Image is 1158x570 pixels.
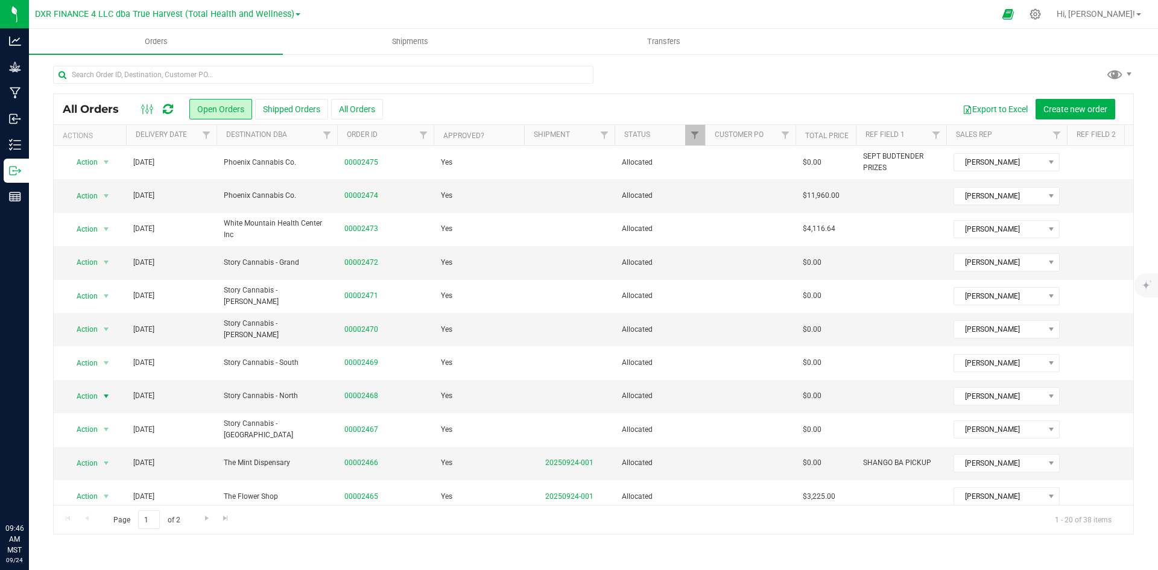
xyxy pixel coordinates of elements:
span: select [99,355,114,372]
a: Filter [776,125,796,145]
span: [DATE] [133,357,154,369]
span: Create new order [1043,104,1107,114]
span: Yes [441,357,452,369]
a: Ref Field 1 [865,130,905,139]
div: Actions [63,131,121,140]
span: DXR FINANCE 4 LLC dba True Harvest (Total Health and Wellness) [35,9,294,19]
span: Action [66,154,98,171]
span: Page of 2 [103,510,190,529]
a: 00002475 [344,157,378,168]
span: [PERSON_NAME] [954,254,1044,271]
span: SHANGO BA PICKUP [863,457,931,469]
span: $3,225.00 [803,491,835,502]
span: Yes [441,424,452,435]
a: Approved? [443,131,484,140]
span: Phoenix Cannabis Co. [224,157,330,168]
span: $0.00 [803,457,821,469]
span: $11,960.00 [803,190,840,201]
span: Story Cannabis - North [224,390,330,402]
span: Orders [128,36,184,47]
span: [PERSON_NAME] [954,455,1044,472]
span: Yes [441,290,452,302]
span: [DATE] [133,424,154,435]
a: Filter [1047,125,1067,145]
span: Allocated [622,390,698,402]
span: select [99,455,114,472]
inline-svg: Manufacturing [9,87,21,99]
a: Transfers [537,29,791,54]
span: $0.00 [803,157,821,168]
span: Action [66,321,98,338]
span: [PERSON_NAME] [954,488,1044,505]
span: [DATE] [133,190,154,201]
a: Filter [414,125,434,145]
span: $4,116.64 [803,223,835,235]
span: Allocated [622,357,698,369]
a: Filter [685,125,705,145]
a: Ref Field 2 [1077,130,1116,139]
span: [DATE] [133,290,154,302]
input: Search Order ID, Destination, Customer PO... [53,66,593,84]
a: Sales Rep [956,130,992,139]
p: 09:46 AM MST [5,523,24,556]
span: [DATE] [133,491,154,502]
span: Action [66,355,98,372]
a: Delivery Date [136,130,187,139]
span: Shipments [376,36,445,47]
a: 00002466 [344,457,378,469]
inline-svg: Inbound [9,113,21,125]
span: Yes [441,457,452,469]
span: [PERSON_NAME] [954,421,1044,438]
span: Yes [441,491,452,502]
a: Filter [595,125,615,145]
span: Action [66,488,98,505]
span: [DATE] [133,257,154,268]
span: [PERSON_NAME] [954,355,1044,372]
a: Customer PO [715,130,764,139]
a: 00002473 [344,223,378,235]
p: 09/24 [5,556,24,565]
span: $0.00 [803,390,821,402]
a: Go to the last page [217,510,235,527]
span: Allocated [622,157,698,168]
span: The Flower Shop [224,491,330,502]
a: 00002471 [344,290,378,302]
span: Action [66,254,98,271]
a: 00002472 [344,257,378,268]
a: Order ID [347,130,378,139]
span: $0.00 [803,324,821,335]
a: 00002465 [344,491,378,502]
a: Filter [926,125,946,145]
span: Story Cannabis - [PERSON_NAME] [224,318,330,341]
span: [DATE] [133,390,154,402]
span: select [99,254,114,271]
span: Yes [441,223,452,235]
inline-svg: Inventory [9,139,21,151]
span: [DATE] [133,157,154,168]
span: select [99,221,114,238]
span: [DATE] [133,223,154,235]
a: 20250924-001 [545,458,593,467]
div: Manage settings [1028,8,1043,20]
a: 00002474 [344,190,378,201]
span: Action [66,388,98,405]
span: The Mint Dispensary [224,457,330,469]
span: Yes [441,157,452,168]
span: $0.00 [803,290,821,302]
span: Story Cannabis - Grand [224,257,330,268]
a: Orders [29,29,283,54]
span: $0.00 [803,357,821,369]
span: [PERSON_NAME] [954,154,1044,171]
span: Allocated [622,290,698,302]
a: 00002467 [344,424,378,435]
span: Yes [441,390,452,402]
span: select [99,188,114,204]
span: White Mountain Health Center Inc [224,218,330,241]
span: Action [66,188,98,204]
inline-svg: Outbound [9,165,21,177]
span: Hi, [PERSON_NAME]! [1057,9,1135,19]
span: Yes [441,257,452,268]
span: Story Cannabis - [GEOGRAPHIC_DATA] [224,418,330,441]
span: [PERSON_NAME] [954,321,1044,338]
span: Allocated [622,223,698,235]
